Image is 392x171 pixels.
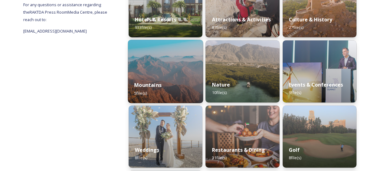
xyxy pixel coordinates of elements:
[129,106,202,168] img: c1cbaa8e-154c-4d4f-9379-c8e58e1c7ae4.jpg
[128,40,203,103] img: f4b44afd-84a5-42f8-a796-2dedbf2b50eb.jpg
[212,25,226,30] span: 87 file(s)
[212,16,271,23] strong: Attractions & Activities
[23,28,87,34] span: [EMAIL_ADDRESS][DOMAIN_NAME]
[289,90,301,95] span: 9 file(s)
[134,82,161,88] strong: Mountains
[289,81,343,88] strong: Events & Conferences
[135,25,152,30] span: 933 file(s)
[205,106,279,168] img: d36d2355-c23c-4ad7-81c7-64b1c23550e0.jpg
[205,40,279,102] img: f0db2a41-4a96-4f71-8a17-3ff40b09c344.jpg
[289,25,303,30] span: 27 file(s)
[283,40,356,102] img: 43bc6a4b-b786-4d98-b8e1-b86026dad6a6.jpg
[283,106,356,168] img: f466d538-3deb-466c-bcc7-2195f0191b25.jpg
[135,146,159,153] strong: Weddings
[23,2,107,22] span: For any questions or assistance regarding the RAKTDA Press Room Media Centre, please reach out to:
[212,90,226,95] span: 10 file(s)
[289,155,301,160] span: 8 file(s)
[135,16,176,23] strong: Hotels & Resorts
[289,146,300,153] strong: Golf
[212,81,230,88] strong: Nature
[289,16,332,23] strong: Culture & History
[135,155,147,160] span: 8 file(s)
[212,146,265,153] strong: Restaurants & Dining
[134,90,147,96] span: 5 file(s)
[212,155,226,160] span: 31 file(s)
